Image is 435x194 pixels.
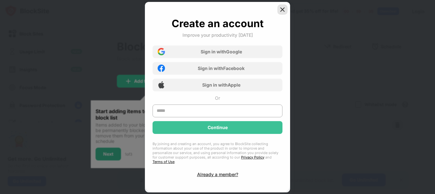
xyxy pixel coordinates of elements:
[202,82,240,88] div: Sign in with Apple
[158,65,165,72] img: facebook-icon.png
[198,66,245,71] div: Sign in with Facebook
[158,48,165,55] img: google-icon.png
[241,155,264,159] a: Privacy Policy
[153,159,175,164] a: Terms of Use
[172,17,264,30] div: Create an account
[215,95,220,101] div: Or
[182,32,253,38] div: Improve your productivity [DATE]
[197,172,238,177] div: Already a member?
[158,81,165,89] img: apple-icon.png
[201,49,242,54] div: Sign in with Google
[153,142,282,164] div: By joining and creating an account, you agree to BlockSite collecting information about your use ...
[208,125,228,130] div: Continue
